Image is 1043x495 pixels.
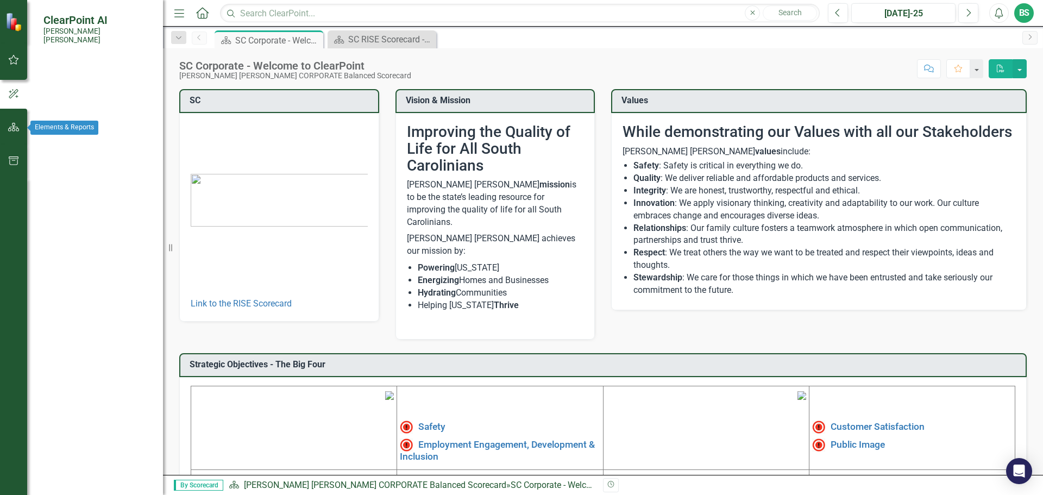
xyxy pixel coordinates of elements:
[418,299,584,312] li: Helping [US_STATE]
[633,172,1015,185] li: : We deliver reliable and affordable products and services.
[43,27,152,45] small: [PERSON_NAME] [PERSON_NAME]
[633,173,661,183] strong: Quality
[539,179,570,190] strong: mission
[5,12,24,32] img: ClearPoint Strategy
[633,247,1015,272] li: : We treat others the way we want to be treated and respect their viewpoints, ideas and thoughts.
[400,438,413,452] img: Not Meeting Target
[1006,458,1032,484] div: Open Intercom Messenger
[1014,3,1034,23] button: BS
[191,298,292,309] a: Link to the RISE Scorecard
[418,287,456,298] strong: Hydrating
[190,360,1020,369] h3: Strategic Objectives - The Big Four
[385,391,394,400] img: mceclip1%20v4.png
[190,96,373,105] h3: SC
[418,274,584,287] li: Homes and Businesses
[623,124,1015,141] h2: While demonstrating our Values with all our Stakeholders
[812,438,825,452] img: Not Meeting Target
[43,14,152,27] span: ClearPoint AI
[418,421,445,432] a: Safety
[418,287,584,299] li: Communities
[30,121,98,135] div: Elements & Reports
[348,33,433,46] div: SC RISE Scorecard - Welcome to ClearPoint
[407,179,584,230] p: [PERSON_NAME] [PERSON_NAME] is to be the state’s leading resource for improving the quality of li...
[235,34,321,47] div: SC Corporate - Welcome to ClearPoint
[623,146,1015,158] p: [PERSON_NAME] [PERSON_NAME] include:
[633,185,1015,197] li: : We are honest, trustworthy, respectful and ethical.
[621,96,1020,105] h3: Values
[633,247,665,258] strong: Respect
[797,475,806,484] img: mceclip4.png
[763,5,817,21] button: Search
[633,223,686,233] strong: Relationships
[400,438,595,461] a: Employment Engagement, Development & Inclusion
[244,480,506,490] a: [PERSON_NAME] [PERSON_NAME] CORPORATE Balanced Scorecard
[633,160,659,171] strong: Safety
[43,58,152,71] div: ClearPoint AI
[633,198,675,208] strong: Innovation
[418,262,455,273] strong: Powering
[778,8,802,17] span: Search
[812,421,825,434] img: High Alert
[407,230,584,260] p: [PERSON_NAME] [PERSON_NAME] achieves our mission by:
[418,262,584,274] li: [US_STATE]
[831,438,885,449] a: Public Image
[179,60,411,72] div: SC Corporate - Welcome to ClearPoint
[511,480,655,490] div: SC Corporate - Welcome to ClearPoint
[755,146,781,156] strong: values
[385,475,394,484] img: mceclip3%20v3.png
[494,300,519,310] strong: Thrive
[851,3,956,23] button: [DATE]-25
[179,72,411,80] div: [PERSON_NAME] [PERSON_NAME] CORPORATE Balanced Scorecard
[220,4,820,23] input: Search ClearPoint...
[633,197,1015,222] li: : We apply visionary thinking, creativity and adaptability to our work. Our culture embraces chan...
[174,480,223,491] span: By Scorecard
[831,421,925,432] a: Customer Satisfaction
[43,78,152,91] a: AI Chat Transcripts
[633,272,682,283] strong: Stewardship
[330,33,433,46] a: SC RISE Scorecard - Welcome to ClearPoint
[633,160,1015,172] li: : Safety is critical in everything we do.
[418,275,459,285] strong: Energizing
[855,7,952,20] div: [DATE]-25
[797,391,806,400] img: mceclip2%20v3.png
[406,96,589,105] h3: Vision & Mission
[633,222,1015,247] li: : Our family culture fosters a teamwork atmosphere in which open communication, partnerships and ...
[400,421,413,434] img: High Alert
[407,124,584,174] h2: Improving the Quality of Life for All South Carolinians
[229,479,595,492] div: »
[633,272,1015,297] li: : We care for those things in which we have been entrusted and take seriously our commitment to t...
[633,185,666,196] strong: Integrity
